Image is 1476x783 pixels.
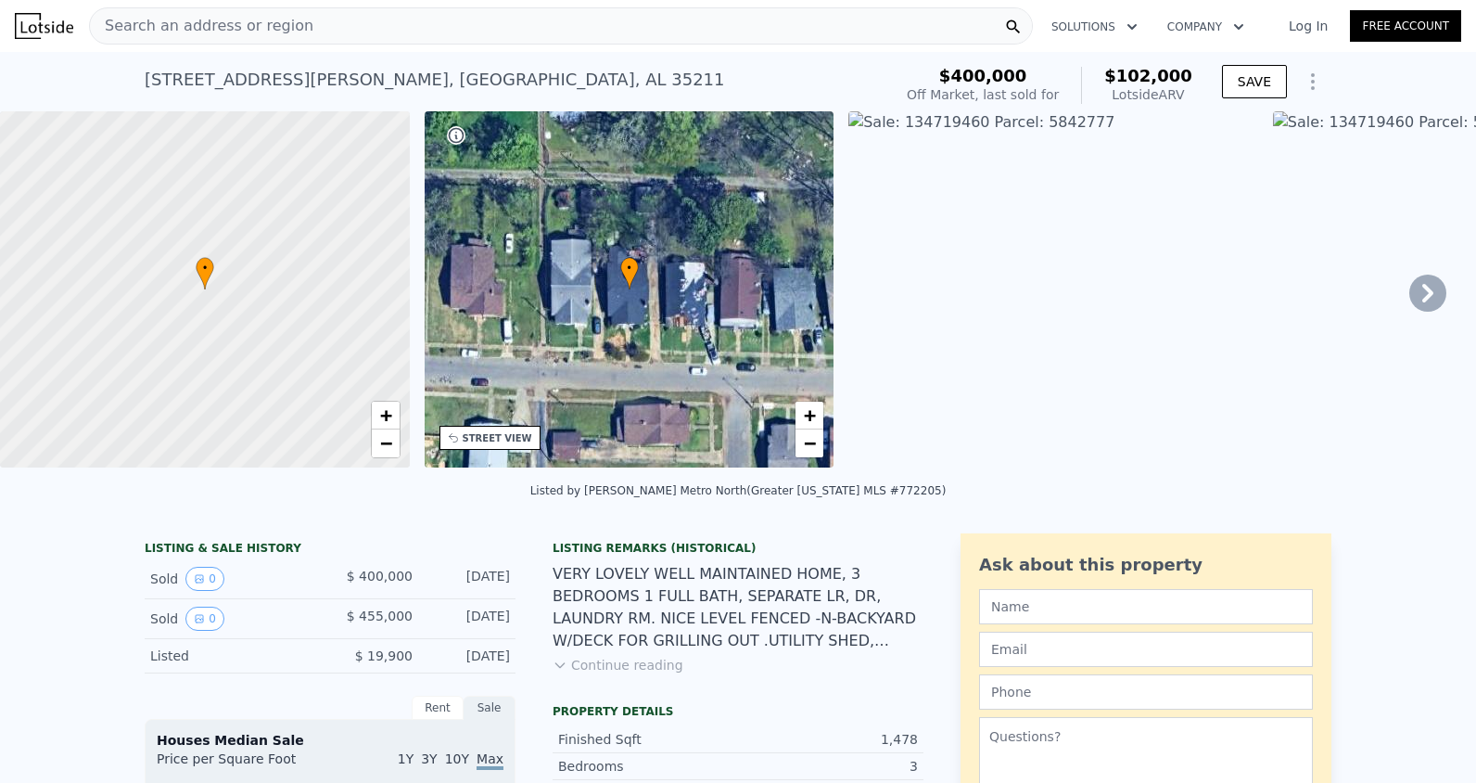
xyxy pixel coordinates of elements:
[372,430,400,457] a: Zoom out
[379,404,391,427] span: +
[379,431,391,455] span: −
[979,552,1313,578] div: Ask about this property
[848,111,1258,468] img: Sale: 134719460 Parcel: 5842777
[620,260,639,276] span: •
[738,730,918,749] div: 1,478
[185,607,224,631] button: View historical data
[738,757,918,776] div: 3
[463,431,532,445] div: STREET VIEW
[553,656,683,674] button: Continue reading
[427,567,510,591] div: [DATE]
[1294,63,1331,100] button: Show Options
[412,696,464,720] div: Rent
[795,402,823,430] a: Zoom in
[445,751,469,766] span: 10Y
[196,260,214,276] span: •
[1037,10,1152,44] button: Solutions
[939,66,1027,85] span: $400,000
[1152,10,1259,44] button: Company
[145,67,725,93] div: [STREET_ADDRESS][PERSON_NAME] , [GEOGRAPHIC_DATA] , AL 35211
[150,607,315,631] div: Sold
[145,541,515,559] div: LISTING & SALE HISTORY
[979,589,1313,624] input: Name
[553,704,923,719] div: Property details
[804,404,816,427] span: +
[185,567,224,591] button: View historical data
[804,431,816,455] span: −
[558,757,738,776] div: Bedrooms
[530,484,947,497] div: Listed by [PERSON_NAME] Metro North (Greater [US_STATE] MLS #772205)
[150,567,315,591] div: Sold
[558,730,738,749] div: Finished Sqft
[90,15,313,37] span: Search an address or region
[553,541,923,556] div: Listing Remarks (Historical)
[398,751,414,766] span: 1Y
[1266,17,1350,35] a: Log In
[427,607,510,631] div: [DATE]
[979,674,1313,710] input: Phone
[464,696,515,720] div: Sale
[1350,10,1461,42] a: Free Account
[372,402,400,430] a: Zoom in
[620,257,639,289] div: •
[15,13,73,39] img: Lotside
[347,609,413,623] span: $ 455,000
[157,750,330,779] div: Price per Square Foot
[355,648,413,663] span: $ 19,900
[907,85,1059,104] div: Off Market, last sold for
[1104,66,1192,85] span: $102,000
[347,569,413,584] span: $ 400,000
[150,647,315,665] div: Listed
[553,563,923,652] div: VERY LOVELY WELL MAINTAINED HOME, 3 BEDROOMS 1 FULL BATH, SEPARATE LR, DR, LAUNDRY RM. NICE LEVEL...
[795,430,823,457] a: Zoom out
[427,647,510,665] div: [DATE]
[1222,65,1287,98] button: SAVE
[1104,85,1192,104] div: Lotside ARV
[477,751,503,770] span: Max
[196,257,214,289] div: •
[157,731,503,750] div: Houses Median Sale
[979,632,1313,667] input: Email
[421,751,437,766] span: 3Y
